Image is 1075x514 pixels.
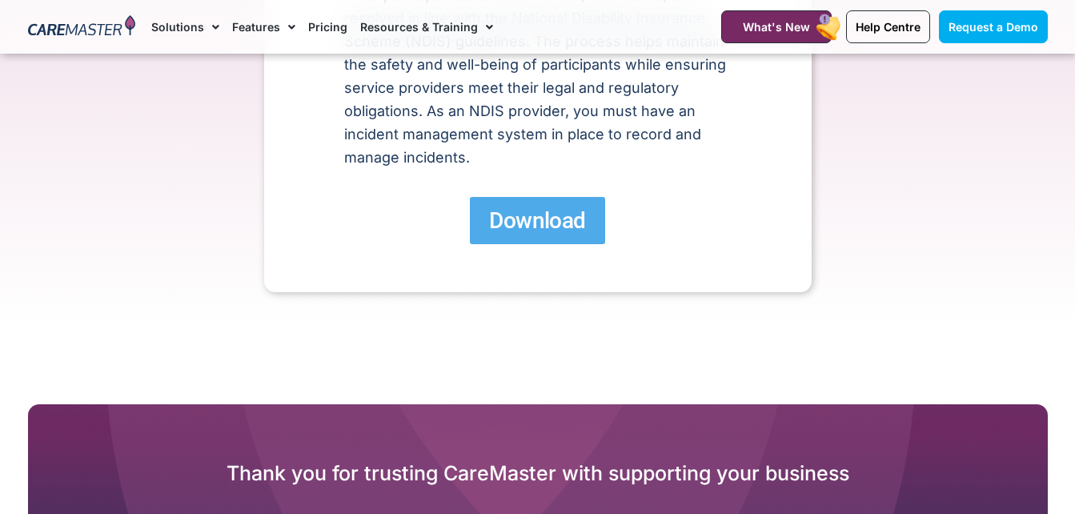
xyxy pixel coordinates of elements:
[721,10,832,43] a: What's New
[856,20,921,34] span: Help Centre
[28,460,1048,486] h2: Thank you for trusting CareMaster with supporting your business
[470,197,604,244] a: Download
[846,10,930,43] a: Help Centre
[949,20,1038,34] span: Request a Demo
[939,10,1048,43] a: Request a Demo
[489,207,585,235] span: Download
[28,15,136,39] img: CareMaster Logo
[743,20,810,34] span: What's New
